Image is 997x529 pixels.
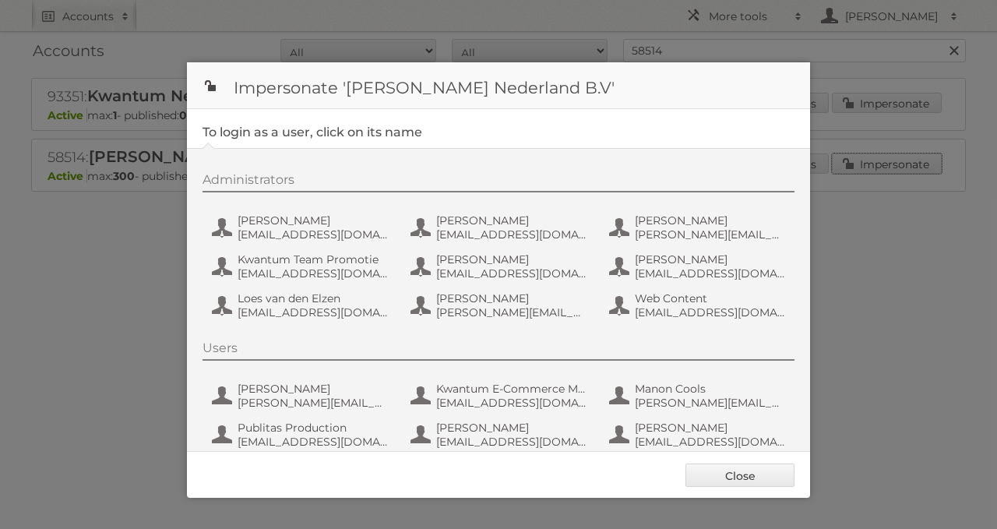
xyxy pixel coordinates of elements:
span: Kwantum Team Promotie [238,252,389,266]
button: [PERSON_NAME] [EMAIL_ADDRESS][DOMAIN_NAME] [409,251,592,282]
button: Web Content [EMAIL_ADDRESS][DOMAIN_NAME] [608,290,791,321]
span: [EMAIL_ADDRESS][DOMAIN_NAME] [238,435,389,449]
span: [EMAIL_ADDRESS][DOMAIN_NAME] [635,266,786,280]
span: [PERSON_NAME] [238,382,389,396]
button: [PERSON_NAME] [EMAIL_ADDRESS][DOMAIN_NAME] [210,212,393,243]
span: [PERSON_NAME][EMAIL_ADDRESS][DOMAIN_NAME] [635,227,786,242]
legend: To login as a user, click on its name [203,125,422,139]
span: [PERSON_NAME] [238,213,389,227]
span: Loes van den Elzen [238,291,389,305]
span: [PERSON_NAME] [436,252,587,266]
button: [PERSON_NAME] [PERSON_NAME][EMAIL_ADDRESS][DOMAIN_NAME] [409,290,592,321]
span: [PERSON_NAME][EMAIL_ADDRESS][DOMAIN_NAME] [238,396,389,410]
span: Publitas Production [238,421,389,435]
h1: Impersonate '[PERSON_NAME] Nederland B.V' [187,62,810,109]
span: [EMAIL_ADDRESS][DOMAIN_NAME] [238,305,389,319]
button: Manon Cools [PERSON_NAME][EMAIL_ADDRESS][DOMAIN_NAME] [608,380,791,411]
span: [EMAIL_ADDRESS][DOMAIN_NAME] [635,435,786,449]
span: [EMAIL_ADDRESS][DOMAIN_NAME] [238,227,389,242]
span: [EMAIL_ADDRESS][DOMAIN_NAME] [436,435,587,449]
button: [PERSON_NAME] [EMAIL_ADDRESS][DOMAIN_NAME] [608,251,791,282]
span: [EMAIL_ADDRESS][DOMAIN_NAME] [436,396,587,410]
button: [PERSON_NAME] [EMAIL_ADDRESS][DOMAIN_NAME] [409,419,592,450]
button: Kwantum E-Commerce Marketing [EMAIL_ADDRESS][DOMAIN_NAME] [409,380,592,411]
span: Kwantum E-Commerce Marketing [436,382,587,396]
button: Kwantum Team Promotie [EMAIL_ADDRESS][DOMAIN_NAME] [210,251,393,282]
span: [PERSON_NAME] [635,252,786,266]
button: [PERSON_NAME] [EMAIL_ADDRESS][DOMAIN_NAME] [608,419,791,450]
span: Web Content [635,291,786,305]
button: Publitas Production [EMAIL_ADDRESS][DOMAIN_NAME] [210,419,393,450]
span: [PERSON_NAME] [436,291,587,305]
button: Loes van den Elzen [EMAIL_ADDRESS][DOMAIN_NAME] [210,290,393,321]
span: [PERSON_NAME][EMAIL_ADDRESS][DOMAIN_NAME] [635,396,786,410]
span: [EMAIL_ADDRESS][DOMAIN_NAME] [635,305,786,319]
div: Administrators [203,172,794,192]
button: [PERSON_NAME] [PERSON_NAME][EMAIL_ADDRESS][DOMAIN_NAME] [608,212,791,243]
div: Users [203,340,794,361]
a: Close [685,464,794,487]
span: [PERSON_NAME] [436,421,587,435]
button: [PERSON_NAME] [PERSON_NAME][EMAIL_ADDRESS][DOMAIN_NAME] [210,380,393,411]
button: [PERSON_NAME] [EMAIL_ADDRESS][DOMAIN_NAME] [409,212,592,243]
span: [PERSON_NAME] [635,421,786,435]
span: [EMAIL_ADDRESS][DOMAIN_NAME] [436,227,587,242]
span: [EMAIL_ADDRESS][DOMAIN_NAME] [238,266,389,280]
span: [PERSON_NAME][EMAIL_ADDRESS][DOMAIN_NAME] [436,305,587,319]
span: Manon Cools [635,382,786,396]
span: [PERSON_NAME] [436,213,587,227]
span: [PERSON_NAME] [635,213,786,227]
span: [EMAIL_ADDRESS][DOMAIN_NAME] [436,266,587,280]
